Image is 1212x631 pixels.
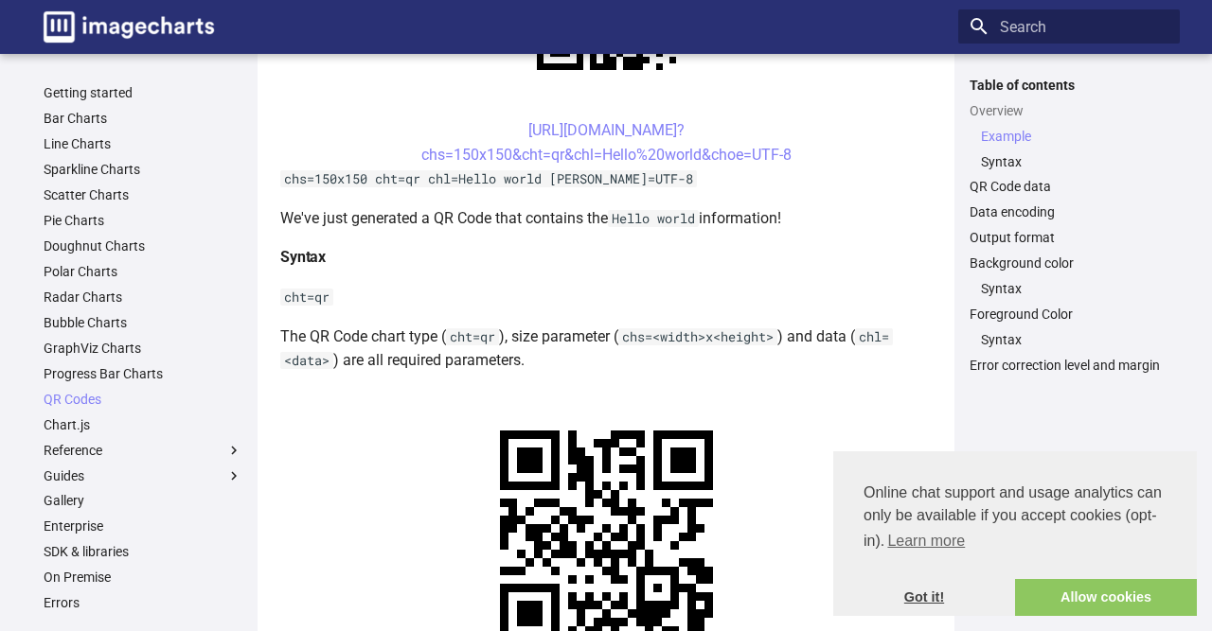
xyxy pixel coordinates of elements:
[44,161,242,178] a: Sparkline Charts
[970,331,1168,348] nav: Foreground Color
[970,357,1168,374] a: Error correction level and margin
[970,306,1168,323] a: Foreground Color
[44,340,242,357] a: GraphViz Charts
[44,442,242,459] label: Reference
[44,416,242,433] a: Chart.js
[981,331,1168,348] a: Syntax
[608,210,699,227] code: Hello world
[44,110,242,127] a: Bar Charts
[44,263,242,280] a: Polar Charts
[44,314,242,331] a: Bubble Charts
[1015,579,1197,617] a: allow cookies
[44,492,242,509] a: Gallery
[981,280,1168,297] a: Syntax
[884,527,968,555] a: learn more about cookies
[970,229,1168,246] a: Output format
[833,451,1197,616] div: cookieconsent
[44,569,242,586] a: On Premise
[44,135,242,152] a: Line Charts
[44,84,242,101] a: Getting started
[618,328,777,345] code: chs=<width>x<height>
[833,579,1015,617] a: dismiss cookie message
[44,237,242,254] a: Doughnut Charts
[970,178,1168,195] a: QR Code data
[280,206,932,231] p: We've just generated a QR Code that contains the information!
[970,128,1168,170] nav: Overview
[44,467,242,484] label: Guides
[981,128,1168,145] a: Example
[44,212,242,229] a: Pie Charts
[421,121,792,164] a: [URL][DOMAIN_NAME]?chs=150x150&cht=qr&chl=Hello%20world&choe=UTF-8
[44,391,242,408] a: QR Codes
[970,203,1168,220] a: Data encoding
[864,482,1167,555] span: Online chat support and usage analytics can only be available if you accept cookies (opt-in).
[44,365,242,382] a: Progress Bar Charts
[970,254,1168,272] a: Background color
[958,9,1180,44] input: Search
[446,328,499,345] code: cht=qr
[981,153,1168,170] a: Syntax
[280,170,697,187] code: chs=150x150 cht=qr chl=Hello world [PERSON_NAME]=UTF-8
[44,594,242,611] a: Errors
[44,543,242,560] a: SDK & libraries
[44,289,242,306] a: Radar Charts
[958,77,1180,94] label: Table of contents
[280,324,932,373] p: The QR Code chart type ( ), size parameter ( ) and data ( ) are all required parameters.
[970,102,1168,119] a: Overview
[970,280,1168,297] nav: Background color
[958,77,1180,375] nav: Table of contents
[280,245,932,270] h4: Syntax
[44,186,242,203] a: Scatter Charts
[280,289,333,306] code: cht=qr
[36,4,222,50] a: Image-Charts documentation
[44,517,242,535] a: Enterprise
[44,11,214,43] img: logo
